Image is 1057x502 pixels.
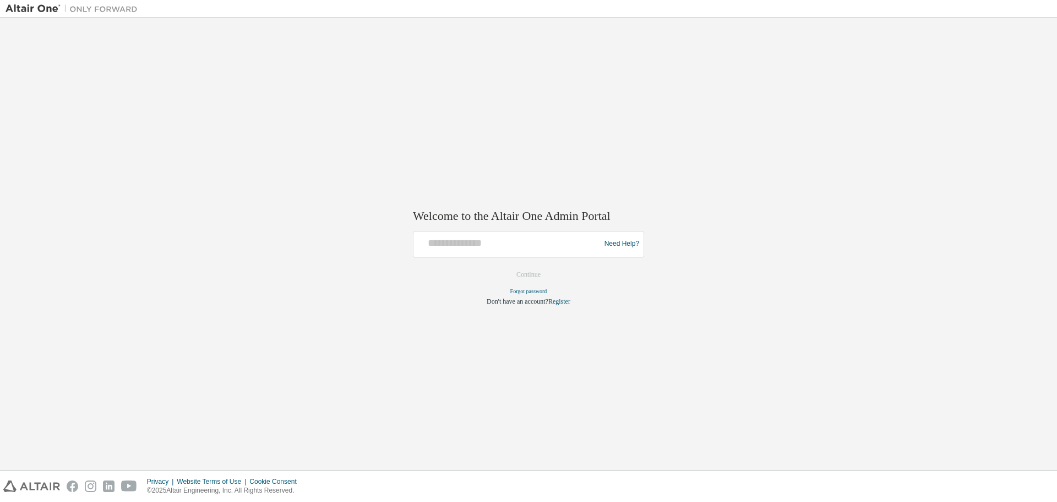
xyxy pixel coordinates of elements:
p: © 2025 Altair Engineering, Inc. All Rights Reserved. [147,486,303,495]
img: facebook.svg [67,481,78,492]
a: Register [548,298,570,305]
img: altair_logo.svg [3,481,60,492]
span: Don't have an account? [487,298,548,305]
img: linkedin.svg [103,481,115,492]
div: Website Terms of Use [177,477,249,486]
div: Privacy [147,477,177,486]
img: instagram.svg [85,481,96,492]
div: Cookie Consent [249,477,303,486]
img: youtube.svg [121,481,137,492]
a: Forgot password [510,288,547,294]
img: Altair One [6,3,143,14]
h2: Welcome to the Altair One Admin Portal [413,209,644,224]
